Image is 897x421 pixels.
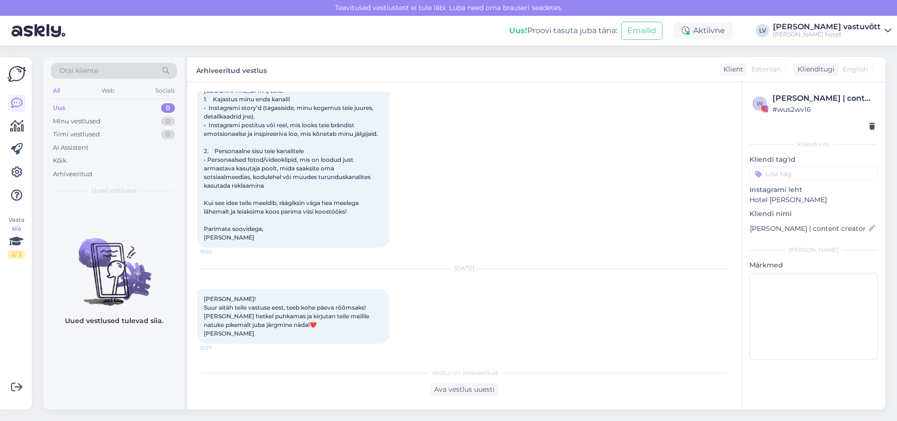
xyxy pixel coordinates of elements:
p: Kliendi tag'id [749,155,878,165]
div: Aktiivne [674,22,733,39]
div: Klienditugi [794,64,835,74]
div: Vaata siia [8,216,25,259]
div: Minu vestlused [53,117,100,126]
label: Arhiveeritud vestlus [196,63,267,76]
button: Emailid [621,22,662,40]
div: Arhiveeritud [53,169,92,179]
input: Lisa tag [749,167,878,181]
div: [PERSON_NAME] | content creator [772,93,875,104]
span: w [757,100,763,107]
span: [PERSON_NAME]! Suur aitäh teile vastuse eest, teeb kohe päeva rõõmsaks! [PERSON_NAME] hetkel puhk... [204,295,371,337]
span: 12:27 [200,344,236,351]
span: Uued vestlused [92,186,137,195]
input: Lisa nimi [750,223,867,234]
p: Kliendi nimi [749,209,878,219]
div: Tiimi vestlused [53,130,100,139]
div: Kliendi info [749,140,878,149]
div: [PERSON_NAME] [749,246,878,254]
p: Uued vestlused tulevad siia. [65,316,163,326]
span: Estonian [751,64,781,74]
div: 0 [161,103,175,113]
div: AI Assistent [53,143,88,153]
div: 0 [161,130,175,139]
div: Proovi tasuta juba täna: [509,25,617,36]
a: [PERSON_NAME] vastuvõtt[PERSON_NAME] hotell [773,23,891,38]
div: Klient [720,64,743,74]
span: Vestlus on arhiveeritud [432,369,498,377]
p: Hotel [PERSON_NAME] [749,195,878,205]
div: Kõik [53,156,67,166]
div: Socials [153,84,177,97]
span: Otsi kliente [60,66,98,76]
div: # wus2wv16 [772,104,875,115]
img: Askly Logo [8,65,26,83]
div: 0 [161,117,175,126]
p: Instagrami leht [749,185,878,195]
b: Uus! [509,26,527,35]
div: 2 / 3 [8,250,25,259]
div: [PERSON_NAME] hotell [773,31,881,38]
div: Ava vestlus uuesti [430,383,498,396]
div: Web [100,84,116,97]
img: No chats [43,221,185,307]
div: [DATE] [197,264,732,273]
p: Märkmed [749,260,878,270]
span: English [843,64,868,74]
div: LV [756,24,769,37]
div: All [51,84,62,97]
div: Uus [53,103,65,113]
span: 15:03 [200,248,236,255]
div: [PERSON_NAME] vastuvõtt [773,23,881,31]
